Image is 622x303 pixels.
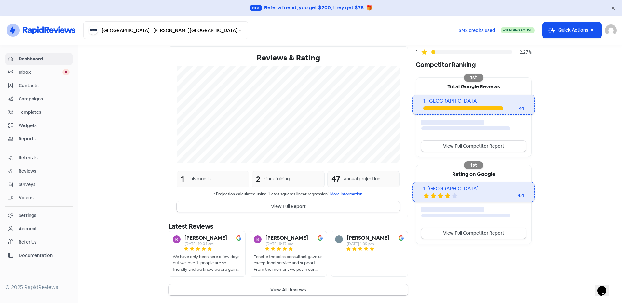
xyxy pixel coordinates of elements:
[335,235,343,243] img: Avatar
[5,106,73,118] a: Templates
[19,136,70,142] span: Reports
[19,239,70,245] span: Refer Us
[181,173,184,185] div: 1
[5,209,73,221] a: Settings
[5,165,73,177] a: Reviews
[19,82,70,89] span: Contacts
[5,80,73,92] a: Contacts
[177,52,400,64] div: Reviews & Rating
[505,28,532,32] span: Sending Active
[5,223,73,235] a: Account
[177,191,400,197] small: * Projection calculated using "Least squares linear regression".
[498,192,524,199] div: 4.4
[423,98,524,105] div: 1. [GEOGRAPHIC_DATA]
[177,201,400,212] button: View Full Report
[5,152,73,164] a: Referrals
[19,56,70,62] span: Dashboard
[423,185,524,192] div: 1. [GEOGRAPHIC_DATA]
[19,122,70,129] span: Widgets
[459,27,495,34] span: SMS credits used
[19,194,70,201] span: Videos
[256,173,261,185] div: 2
[19,181,70,188] span: Surveys
[453,26,501,33] a: SMS credits used
[264,4,372,12] div: Refer a friend, you get $200, they get $75. 🎁
[464,161,483,169] div: 1st
[5,133,73,145] a: Reports
[330,191,363,197] a: More information.
[19,109,70,116] span: Templates
[264,176,290,182] div: since joining
[416,165,531,182] div: Rating on Google
[254,254,322,273] div: Teneille the sales consultant gave us exceptional service and support. From the moment we put in ...
[503,105,524,112] div: 44
[5,236,73,248] a: Refer Us
[19,252,70,259] span: Documentation
[173,254,241,273] div: We have only been here a few days but we love it, people are so friendly and we know we are going...
[173,235,181,243] img: Avatar
[318,235,323,241] img: Image
[5,53,73,65] a: Dashboard
[19,154,70,161] span: Referrals
[169,284,408,295] button: View All Reviews
[399,235,404,241] img: Image
[265,235,308,241] b: [PERSON_NAME]
[344,176,380,182] div: annual projection
[5,66,73,78] a: Inbox 0
[501,26,535,34] a: Sending Active
[416,60,532,70] div: Competitor Ranking
[5,283,73,291] div: © 2025 RapidReviews
[62,69,70,75] span: 0
[416,48,421,56] div: 1
[236,235,241,241] img: Image
[595,277,615,296] iframe: chat widget
[5,192,73,204] a: Videos
[543,22,601,38] button: Quick Actions
[347,235,389,241] b: [PERSON_NAME]
[19,225,37,232] div: Account
[169,221,408,231] div: Latest Reviews
[184,242,227,246] div: [DATE] 10:04 am
[5,120,73,132] a: Widgets
[5,178,73,191] a: Surveys
[512,49,532,56] div: 2.27%
[19,96,70,102] span: Campaigns
[421,228,526,239] a: View Full Competitor Report
[19,168,70,175] span: Reviews
[5,249,73,261] a: Documentation
[188,176,211,182] div: this month
[464,74,483,82] div: 1st
[19,69,62,76] span: Inbox
[83,21,248,39] button: [GEOGRAPHIC_DATA] - [PERSON_NAME][GEOGRAPHIC_DATA]
[254,235,262,243] img: Avatar
[416,78,531,95] div: Total Google Reviews
[265,242,308,246] div: [DATE] 6:47 pm
[5,93,73,105] a: Campaigns
[250,5,262,11] span: New
[19,212,36,219] div: Settings
[347,242,389,246] div: [DATE] 1:39 pm
[605,24,617,36] img: User
[421,141,526,151] a: View Full Competitor Report
[331,173,340,185] div: 47
[184,235,227,241] b: [PERSON_NAME]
